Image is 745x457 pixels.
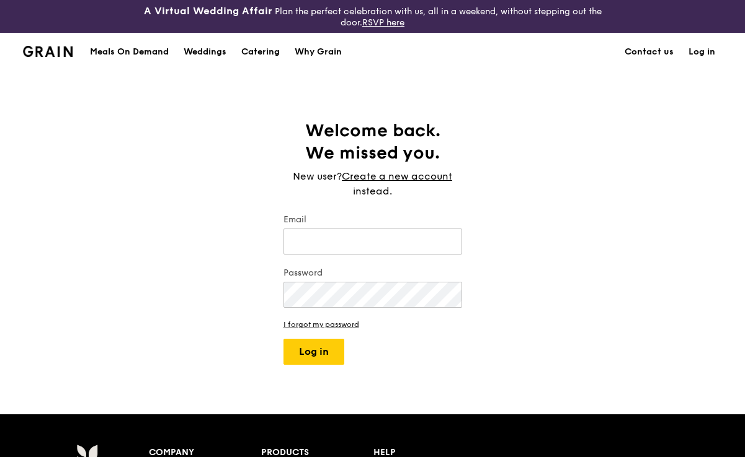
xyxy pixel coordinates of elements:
div: Catering [241,33,280,71]
span: instead. [353,185,392,197]
h3: A Virtual Wedding Affair [144,5,272,17]
h1: Welcome back. We missed you. [283,120,462,164]
div: Why Grain [295,33,342,71]
a: Catering [234,33,287,71]
div: Meals On Demand [90,33,169,71]
a: Weddings [176,33,234,71]
label: Password [283,267,462,279]
div: Plan the perfect celebration with us, all in a weekend, without stepping out the door. [124,5,621,28]
span: New user? [293,170,342,182]
div: Weddings [184,33,226,71]
label: Email [283,214,462,226]
img: Grain [23,46,73,57]
a: GrainGrain [23,32,73,69]
a: Contact us [617,33,681,71]
a: I forgot my password [283,320,462,329]
a: Create a new account [342,169,452,184]
a: Log in [681,33,723,71]
button: Log in [283,339,344,365]
a: RSVP here [362,17,404,28]
a: Why Grain [287,33,349,71]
